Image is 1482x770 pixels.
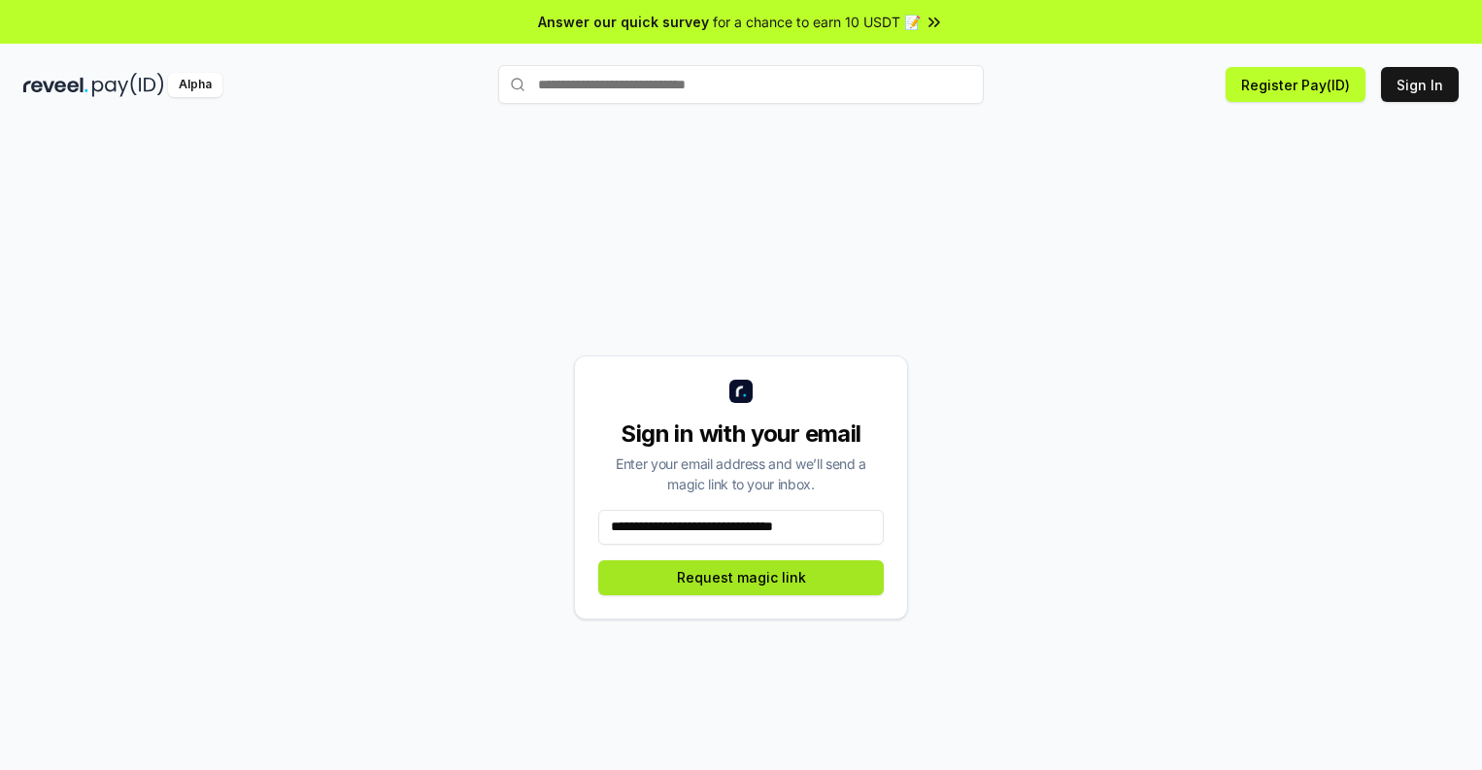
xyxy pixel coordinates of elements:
button: Sign In [1381,67,1459,102]
span: for a chance to earn 10 USDT 📝 [713,12,921,32]
div: Enter your email address and we’ll send a magic link to your inbox. [598,453,884,494]
button: Register Pay(ID) [1226,67,1365,102]
img: pay_id [92,73,164,97]
img: logo_small [729,380,753,403]
img: reveel_dark [23,73,88,97]
div: Sign in with your email [598,418,884,450]
span: Answer our quick survey [538,12,709,32]
button: Request magic link [598,560,884,595]
div: Alpha [168,73,222,97]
